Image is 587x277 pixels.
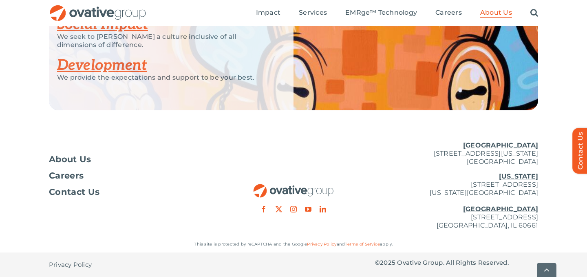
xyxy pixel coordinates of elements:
nav: Footer - Privacy Policy [49,252,212,277]
span: Privacy Policy [49,261,92,269]
u: [GEOGRAPHIC_DATA] [463,141,538,149]
p: [STREET_ADDRESS][US_STATE] [GEOGRAPHIC_DATA] [375,141,538,166]
a: Privacy Policy [49,252,92,277]
p: This site is protected by reCAPTCHA and the Google and apply. [49,240,538,248]
p: We provide the expectations and support to be your best. [57,74,273,82]
a: instagram [290,206,297,212]
span: Careers [435,9,462,17]
a: OG_Full_horizontal_RGB [253,183,334,191]
a: linkedin [320,206,326,212]
span: About Us [480,9,512,17]
a: facebook [260,206,267,212]
a: twitter [276,206,282,212]
a: Services [299,9,327,18]
a: EMRge™ Technology [345,9,417,18]
a: Privacy Policy [307,241,336,247]
a: Search [530,9,538,18]
a: Impact [256,9,280,18]
span: Impact [256,9,280,17]
a: Development [57,56,147,74]
span: Careers [49,172,84,180]
a: Careers [435,9,462,18]
a: youtube [305,206,311,212]
u: [GEOGRAPHIC_DATA] [463,205,538,213]
span: Contact Us [49,188,99,196]
a: Terms of Service [345,241,380,247]
p: [STREET_ADDRESS] [US_STATE][GEOGRAPHIC_DATA] [STREET_ADDRESS] [GEOGRAPHIC_DATA], IL 60661 [375,172,538,230]
a: Careers [49,172,212,180]
a: OG_Full_horizontal_RGB [49,4,147,12]
a: Contact Us [49,188,212,196]
a: About Us [480,9,512,18]
span: Services [299,9,327,17]
span: About Us [49,155,91,163]
p: © Ovative Group. All Rights Reserved. [375,259,538,267]
span: 2025 [380,259,395,266]
p: We seek to [PERSON_NAME] a culture inclusive of all dimensions of difference. [57,33,273,49]
a: About Us [49,155,212,163]
u: [US_STATE] [499,172,538,180]
nav: Footer Menu [49,155,212,196]
span: EMRge™ Technology [345,9,417,17]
